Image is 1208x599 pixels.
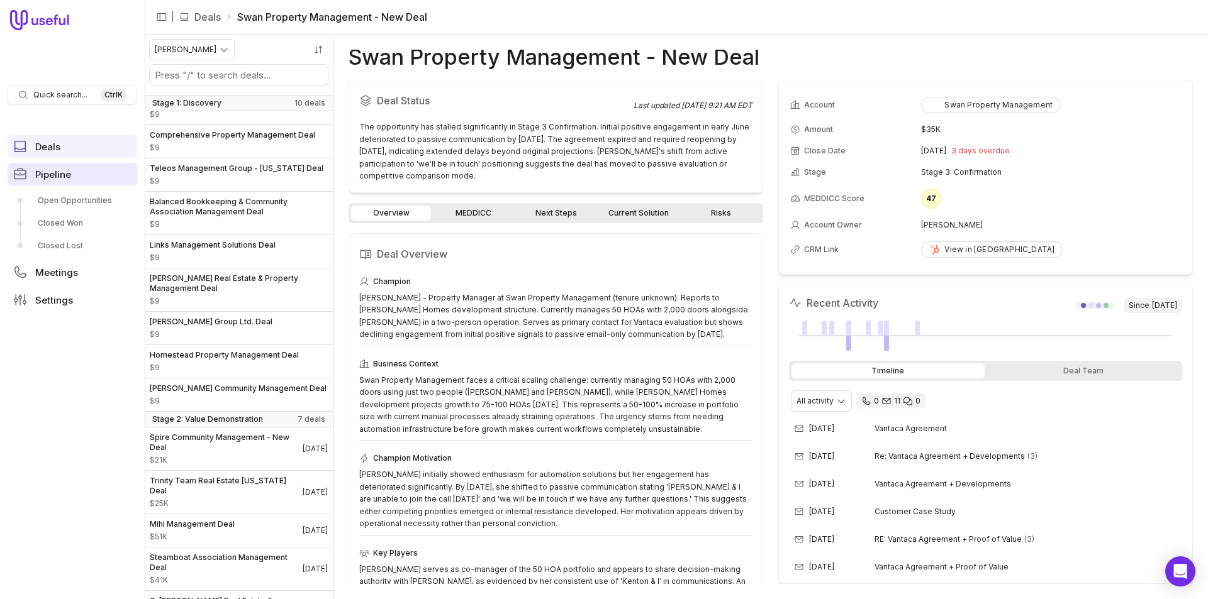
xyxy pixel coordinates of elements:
[8,236,137,256] a: Closed Lost
[921,119,1181,140] td: $35K
[150,329,272,339] span: Amount
[809,451,834,461] time: [DATE]
[921,241,1063,258] a: View in [GEOGRAPHIC_DATA]
[875,479,1011,489] span: Vantaca Agreement + Developments
[791,363,985,378] div: Timeline
[8,289,137,311] a: Settings
[809,562,834,572] time: [DATE]
[359,546,752,561] div: Key Players
[681,101,752,110] time: [DATE] 9:21 AM EDT
[145,345,333,378] a: Homestead Property Management Deal$9
[150,273,328,294] span: [PERSON_NAME] Real Estate & Property Management Deal
[35,170,71,179] span: Pipeline
[789,295,878,310] h2: Recent Activity
[804,146,846,156] span: Close Date
[35,295,73,305] span: Settings
[303,487,328,497] time: Deal Close Date
[152,98,221,108] span: Stage 1: Discovery
[150,519,235,529] span: Mihi Management Deal
[875,534,1022,544] span: RE: Vantaca Agreement + Proof of Value
[433,206,513,221] a: MEDDICC
[8,135,137,158] a: Deals
[150,498,303,508] span: Amount
[875,507,956,517] span: Customer Case Study
[359,451,752,466] div: Champion Motivation
[150,575,303,585] span: Amount
[8,163,137,185] a: Pipeline
[929,245,1054,255] div: View in [GEOGRAPHIC_DATA]
[145,312,333,344] a: [PERSON_NAME] Group Ltd. Deal$9
[681,206,761,221] a: Risks
[145,125,333,158] a: Comprehensive Property Management Deal$9
[359,244,752,264] h2: Deal Overview
[921,189,941,209] div: 47
[359,374,752,436] div: Swan Property Management faces a critical scaling challenge: currently managing 50 HOAs with 2,00...
[349,50,759,65] h1: Swan Property Management - New Deal
[145,471,333,514] a: Trinity Team Real Estate [US_STATE] Deal$25K[DATE]
[804,194,864,204] span: MEDDICC Score
[150,476,303,496] span: Trinity Team Real Estate [US_STATE] Deal
[921,97,1061,113] button: Swan Property Management
[150,552,303,573] span: Steamboat Association Management Deal
[987,363,1180,378] div: Deal Team
[809,479,834,489] time: [DATE]
[150,296,328,306] span: Amount
[33,90,87,100] span: Quick search...
[150,163,323,173] span: Teleos Management Group - [US_STATE] Deal
[359,274,752,289] div: Champion
[804,100,835,110] span: Account
[145,158,333,191] a: Teleos Management Group - [US_STATE] Deal$9
[101,89,126,101] kbd: Ctrl K
[8,213,137,233] a: Closed Won
[150,253,276,263] span: Amount
[856,393,926,409] div: 0 calls and 11 email threads
[145,192,333,234] a: Balanced Bookkeeping & Community Association Management Deal$9
[150,240,276,250] span: Links Management Solutions Deal
[1163,91,1182,109] button: View all fields
[598,206,678,221] a: Current Solution
[921,215,1181,235] td: [PERSON_NAME]
[1165,556,1195,586] div: Open Intercom Messenger
[303,525,328,536] time: Deal Close Date
[8,261,137,283] a: Meetings
[875,451,1025,461] span: Re: Vantaca Agreement + Developments
[359,468,752,530] div: [PERSON_NAME] initially showed enthusiasm for automation solutions but her engagement has deterio...
[150,197,328,217] span: Balanced Bookkeeping & Community Association Management Deal
[951,146,1010,156] span: 3 days overdue
[875,424,947,434] span: Vantaca Agreement
[809,507,834,517] time: [DATE]
[150,130,315,140] span: Comprehensive Property Management Deal
[145,547,333,590] a: Steamboat Association Management Deal$41K[DATE]
[359,356,752,371] div: Business Context
[929,100,1053,110] div: Swan Property Management
[150,109,328,119] span: Amount
[804,124,833,135] span: Amount
[152,414,263,424] span: Stage 2: Value Demonstration
[634,101,752,111] div: Last updated
[150,65,328,85] input: Search deals by name
[351,206,431,221] a: Overview
[804,220,862,230] span: Account Owner
[359,121,752,182] div: The opportunity has stalled significantly in Stage 3 Confirmation. Initial positive engagement in...
[150,396,327,406] span: Amount
[152,8,171,26] button: Collapse sidebar
[294,98,325,108] span: 10 deals
[194,9,221,25] a: Deals
[35,268,78,277] span: Meetings
[1024,534,1034,544] span: 3 emails in thread
[145,514,333,547] a: Mihi Management Deal$51K[DATE]
[150,363,299,373] span: Amount
[809,424,834,434] time: [DATE]
[298,414,325,424] span: 7 deals
[303,444,328,454] time: Deal Close Date
[145,268,333,311] a: [PERSON_NAME] Real Estate & Property Management Deal$9
[150,532,235,542] span: Amount
[359,91,634,111] h2: Deal Status
[171,9,174,25] span: |
[309,40,328,59] button: Sort by
[150,219,328,229] span: Amount
[35,142,60,151] span: Deals
[1152,300,1177,310] time: [DATE]
[921,162,1181,182] td: Stage 3: Confirmation
[150,432,303,453] span: Spire Community Management - New Deal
